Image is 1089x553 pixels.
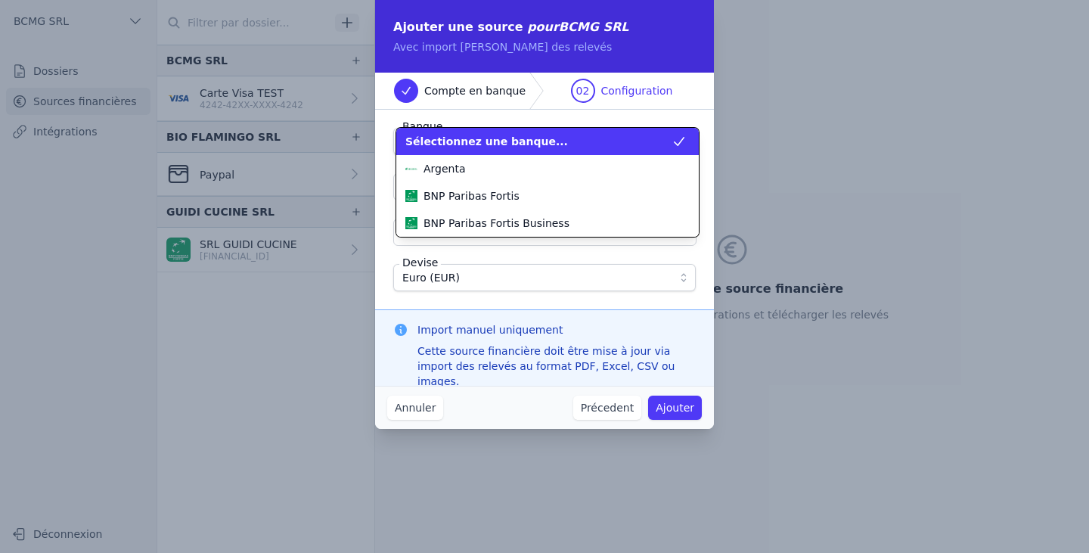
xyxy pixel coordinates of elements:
span: Sélectionnez une banque... [405,134,568,149]
span: BNP Paribas Fortis Business [423,216,569,231]
img: BNP_BE_BUSINESS_GEBABEBB.png [405,190,417,202]
img: ARGENTA_ARSPBE22.png [405,163,417,175]
img: BNP_BE_BUSINESS_GEBABEBB.png [405,217,417,229]
span: Argenta [423,161,466,176]
span: BNP Paribas Fortis [423,188,520,203]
